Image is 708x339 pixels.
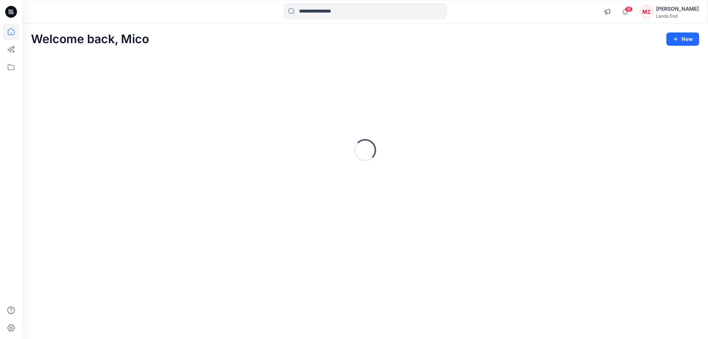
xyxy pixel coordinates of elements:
[625,6,633,12] span: 18
[666,32,699,46] button: New
[656,13,699,19] div: Lands End
[656,4,699,13] div: [PERSON_NAME]
[640,5,653,18] div: MZ
[31,32,149,46] h2: Welcome back, Mico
